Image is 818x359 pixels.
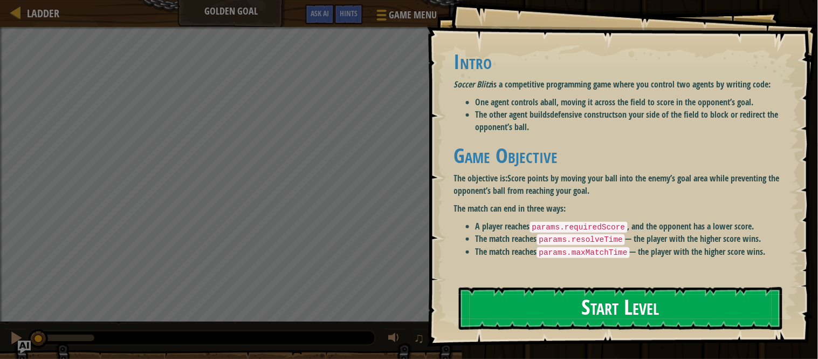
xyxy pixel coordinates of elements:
span: Ladder [27,6,59,21]
button: Ask AI [18,341,31,354]
code: params.maxMatchTime [537,247,630,258]
button: Ctrl + P: Pause [5,328,27,350]
h1: Game Objective [454,144,780,167]
span: Ask AI [311,8,329,18]
li: One agent controls a , moving it across the field to score in the opponent’s goal. [476,96,780,109]
button: Start Level [459,287,782,330]
span: ♫ [414,330,425,346]
li: The other agent builds on your side of the field to block or redirect the opponent’s ball. [476,109,780,133]
button: Adjust volume [385,328,407,350]
button: Game Menu [368,4,443,30]
em: Soccer Blitz [454,78,492,90]
p: is a competitive programming game where you control two agents by writing code: [454,78,780,91]
strong: defensive constructs [551,109,618,120]
p: The objective is: [454,172,780,197]
button: Ask AI [305,4,334,24]
span: Hints [340,8,358,18]
code: params.resolveTime [537,234,625,245]
code: params.requiredScore [530,222,628,233]
li: The match reaches — the player with the higher score wins. [476,233,780,246]
button: ♫ [412,328,430,350]
a: Ladder [22,6,59,21]
li: The match reaches — the player with the higher score wins. [476,246,780,259]
span: Game Menu [389,8,437,22]
h1: Intro [454,50,780,73]
li: A player reaches , and the opponent has a lower score. [476,220,780,233]
p: The match can end in three ways: [454,202,780,215]
strong: ball [545,96,557,108]
strong: Score points by moving your ball into the enemy’s goal area while preventing the opponent’s ball ... [454,172,780,197]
